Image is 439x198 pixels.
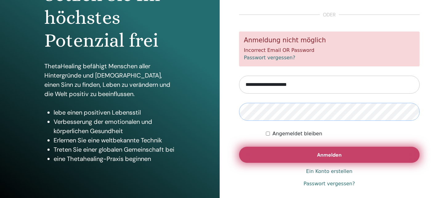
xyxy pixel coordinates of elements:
span: Anmelden [317,152,342,158]
li: lebe einen positiven Lebensstil [54,108,175,117]
label: Angemeldet bleiben [272,130,322,137]
li: eine Thetahealing-Praxis beginnen [54,154,175,163]
h5: Anmeldung nicht möglich [244,36,415,44]
span: oder [320,11,339,19]
a: Passwort vergessen? [303,180,355,187]
div: Incorrect Email OR Password [239,32,420,66]
li: Verbesserung der emotionalen und körperlichen Gesundheit [54,117,175,136]
li: Treten Sie einer globalen Gemeinschaft bei [54,145,175,154]
a: Passwort vergessen? [244,55,295,61]
li: Erlernen Sie eine weltbekannte Technik [54,136,175,145]
a: Ein Konto erstellen [306,168,352,175]
button: Anmelden [239,147,420,163]
p: ThetaHealing befähigt Menschen aller Hintergründe und [DEMOGRAPHIC_DATA], einen Sinn zu finden, L... [44,61,175,99]
div: Keep me authenticated indefinitely or until I manually logout [266,130,420,137]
